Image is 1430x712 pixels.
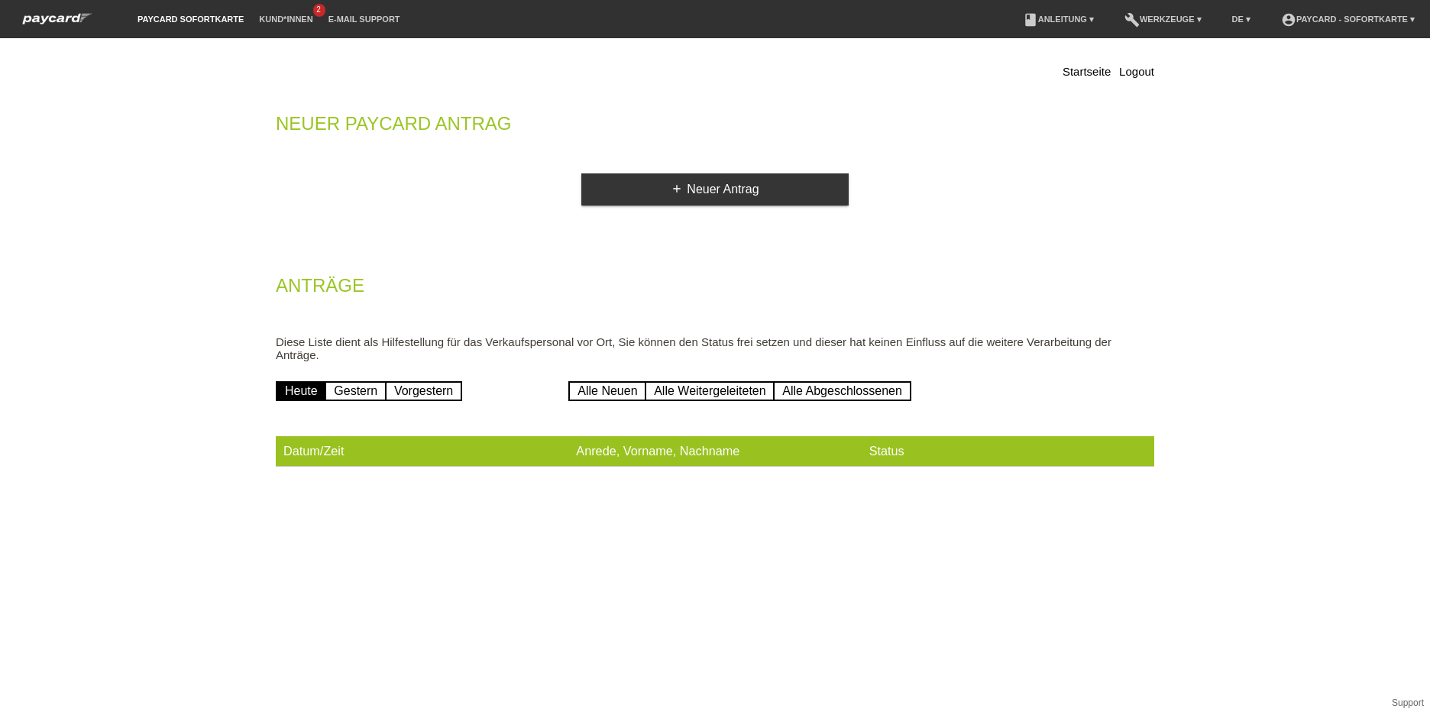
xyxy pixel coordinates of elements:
[276,335,1154,361] p: Diese Liste dient als Hilfestellung für das Verkaufspersonal vor Ort, Sie können den Status frei ...
[276,116,1154,139] h2: Neuer Paycard Antrag
[325,381,387,401] a: Gestern
[1392,697,1424,708] a: Support
[385,381,462,401] a: Vorgestern
[15,18,99,29] a: paycard Sofortkarte
[1273,15,1422,24] a: account_circlepaycard - Sofortkarte ▾
[581,173,849,206] a: addNeuer Antrag
[1015,15,1102,24] a: bookAnleitung ▾
[862,436,1154,467] th: Status
[276,278,1154,301] h2: Anträge
[1117,15,1209,24] a: buildWerkzeuge ▾
[568,436,861,467] th: Anrede, Vorname, Nachname
[321,15,408,24] a: E-Mail Support
[130,15,251,24] a: paycard Sofortkarte
[1119,65,1154,78] a: Logout
[1063,65,1111,78] a: Startseite
[276,381,327,401] a: Heute
[1023,12,1038,28] i: book
[671,183,683,195] i: add
[276,436,568,467] th: Datum/Zeit
[568,381,646,401] a: Alle Neuen
[251,15,320,24] a: Kund*innen
[1124,12,1140,28] i: build
[313,4,325,17] span: 2
[773,381,911,401] a: Alle Abgeschlossenen
[15,11,99,27] img: paycard Sofortkarte
[645,381,775,401] a: Alle Weitergeleiteten
[1281,12,1296,28] i: account_circle
[1225,15,1258,24] a: DE ▾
